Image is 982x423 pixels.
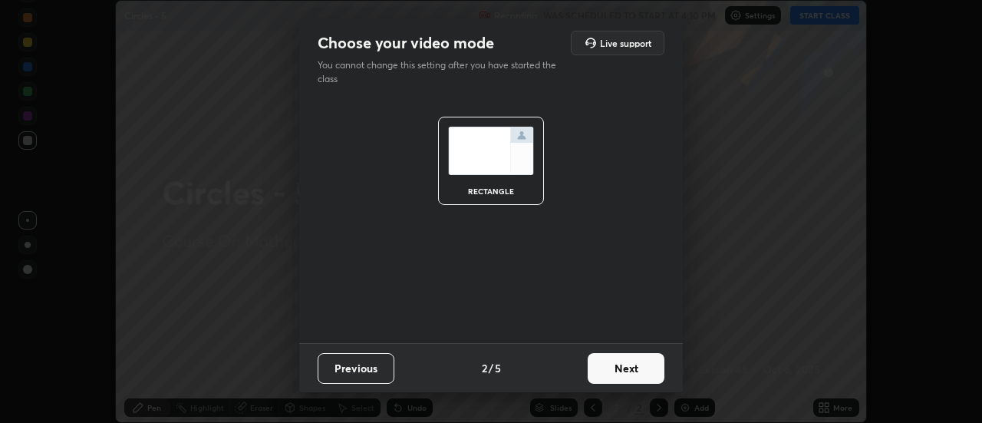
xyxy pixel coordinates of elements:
p: You cannot change this setting after you have started the class [318,58,566,86]
h4: 2 [482,360,487,376]
div: rectangle [460,187,522,195]
h4: 5 [495,360,501,376]
img: normalScreenIcon.ae25ed63.svg [448,127,534,175]
h5: Live support [600,38,651,48]
h4: / [489,360,493,376]
button: Next [588,353,664,384]
h2: Choose your video mode [318,33,494,53]
button: Previous [318,353,394,384]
